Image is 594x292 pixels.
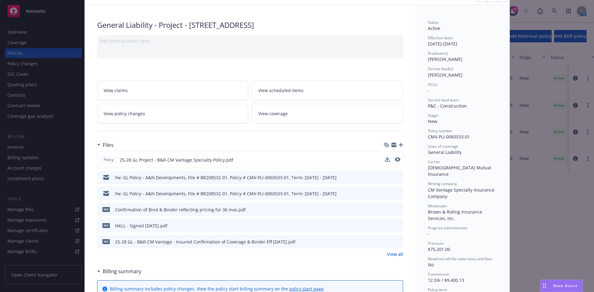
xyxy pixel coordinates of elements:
[428,225,467,231] span: Program administrator
[385,174,390,181] button: download file
[102,239,110,244] span: pdf
[428,165,493,177] span: [DEMOGRAPHIC_DATA] Mutual Insurance
[428,97,459,103] span: Service lead team
[104,110,145,117] span: View policy changes
[395,239,401,245] button: preview file
[258,87,303,94] span: View scheduled items
[115,239,295,245] div: 25-28 GL - B&R-CM Vantage - Insured Confirmation of Coverage & Binder Eff [DATE].pdf
[252,104,403,123] a: View coverage
[115,190,337,197] div: Fw: GL Policy - A&N Developments, File # BR208532-01, Policy # CMV-PLI-0060533-01, Term: [DATE] -...
[428,256,492,261] span: Newfront will file state taxes and fees
[97,267,141,275] div: Billing summary
[540,280,548,292] div: Drag to move
[428,72,463,78] span: [PERSON_NAME]
[428,87,429,93] span: -
[428,51,448,56] span: Producer(s)
[97,20,403,30] div: General Liability - Project - [STREET_ADDRESS]
[428,277,464,283] span: 12.5% / $9,400.13
[258,110,288,117] span: View coverage
[428,144,458,149] span: Lines of coverage
[428,134,470,140] span: CMV-PLI-0060533-01
[428,25,440,31] span: Active
[115,174,337,181] div: Fw: GL Policy - A&N Developments, File # BR208532-01, Policy # CMV-PLI-0060533-01, Term: [DATE] -...
[428,246,450,252] span: $75,201.00
[289,286,324,292] a: policy start page
[428,149,462,155] span: General Liability
[428,103,467,109] span: P&C - Construction
[115,222,167,229] div: NKLL - Signed [DATE].pdf
[395,190,401,197] button: preview file
[385,157,390,162] button: download file
[103,267,141,275] h3: Billing summary
[428,231,429,237] span: -
[102,207,110,212] span: pdf
[428,187,496,199] span: CM Vantage Specialty Insurance Company
[428,20,439,25] span: Status
[428,159,440,164] span: Carrier
[395,222,401,229] button: preview file
[428,272,449,277] span: Commission
[385,239,390,245] button: download file
[110,286,325,292] div: Billing summary includes policy changes. View the policy start billing summary on the .
[428,82,437,87] span: AC(s)
[395,157,400,162] button: preview file
[428,113,438,118] span: Stage
[115,206,246,213] div: Confirmation of Bind & Binder reflecting pricing for 36 mos.pdf
[553,283,578,288] span: Nova Assist
[100,38,401,44] div: Add internal notes here...
[385,157,390,163] button: download file
[395,206,401,213] button: preview file
[104,87,128,94] span: View claims
[102,223,110,228] span: pdf
[428,128,452,133] span: Policy number
[428,35,497,47] div: [DATE] - [DATE]
[385,190,390,197] button: download file
[97,81,248,100] a: View claims
[385,206,390,213] button: download file
[252,81,403,100] a: View scheduled items
[428,66,453,71] span: Service lead(s)
[428,203,447,209] span: Wholesaler
[428,35,453,40] span: Effective dates
[120,157,233,163] span: 25-28 GL Project - B&R-CM Vantage Specialty Policy.pdf
[540,280,583,292] button: Nova Assist
[97,104,248,123] a: View policy changes
[428,209,483,221] span: Brown & Riding Insurance Services, Inc.
[97,141,114,149] div: Files
[103,141,114,149] h3: Files
[428,181,457,186] span: Writing company
[428,118,437,124] span: New
[385,222,390,229] button: download file
[102,157,115,163] span: Policy
[395,174,401,181] button: preview file
[387,251,403,257] a: View all
[428,262,434,268] span: No
[395,157,400,163] button: preview file
[428,56,463,62] span: [PERSON_NAME]
[428,241,444,246] span: Premium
